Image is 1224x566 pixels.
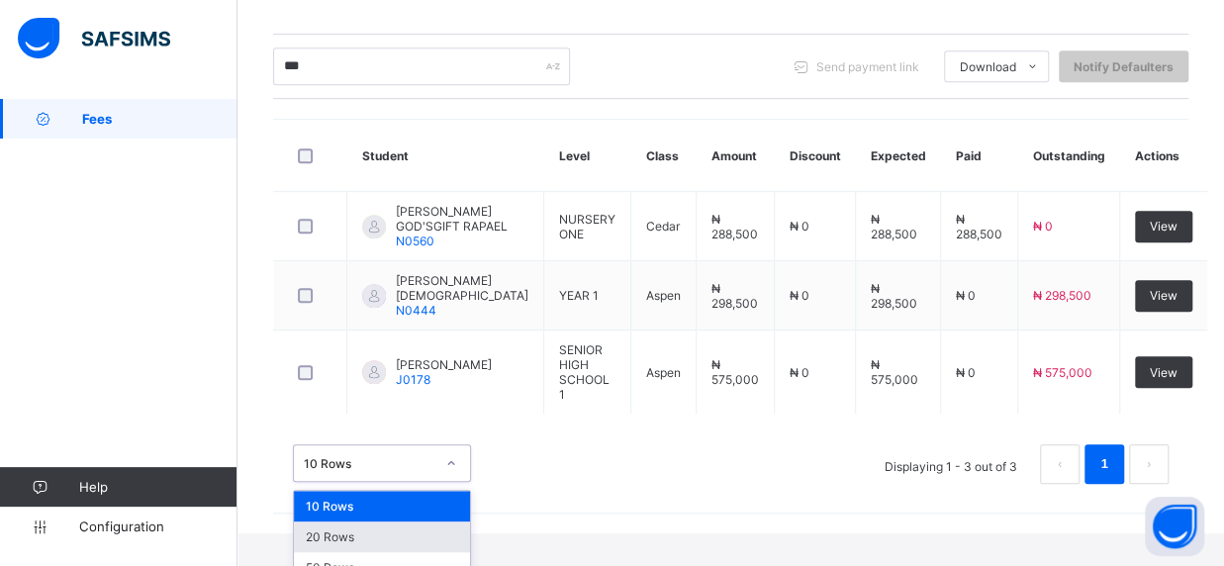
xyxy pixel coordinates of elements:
div: 10 Rows [304,456,434,471]
li: 上一页 [1040,444,1080,484]
span: NURSERY ONE [559,212,615,241]
span: ₦ 298,500 [1033,288,1091,303]
span: J0178 [396,372,430,387]
th: Expected [856,120,941,192]
div: 20 Rows [294,521,470,552]
span: ₦ 288,500 [871,212,917,241]
button: prev page [1040,444,1080,484]
li: Displaying 1 - 3 out of 3 [870,444,1032,484]
th: Level [544,120,631,192]
span: ₦ 575,000 [1033,365,1092,380]
span: View [1150,365,1177,380]
span: YEAR 1 [559,288,599,303]
span: ₦ 0 [956,365,976,380]
span: Fees [82,111,237,127]
span: View [1150,219,1177,234]
span: ₦ 0 [790,219,809,234]
span: SENIOR HIGH SCHOOL 1 [559,342,610,402]
span: Cedar [646,219,680,234]
li: 1 [1084,444,1124,484]
span: N0560 [396,234,434,248]
span: ₦ 298,500 [711,281,758,311]
span: ₦ 0 [790,288,809,303]
div: 10 Rows [294,491,470,521]
th: Discount [775,120,856,192]
span: ₦ 575,000 [871,357,918,387]
span: ₦ 298,500 [871,281,917,311]
span: Download [960,59,1016,74]
button: next page [1129,444,1169,484]
span: Help [79,479,236,495]
span: ₦ 575,000 [711,357,759,387]
th: Student [347,120,544,192]
span: View [1150,288,1177,303]
span: ₦ 0 [956,288,976,303]
img: safsims [18,18,170,59]
th: Outstanding [1018,120,1120,192]
a: 1 [1094,451,1113,477]
span: [PERSON_NAME] [DEMOGRAPHIC_DATA] [396,273,528,303]
span: ₦ 288,500 [956,212,1002,241]
span: [PERSON_NAME] [396,357,492,372]
th: Amount [697,120,775,192]
span: ₦ 0 [790,365,809,380]
button: Open asap [1145,497,1204,556]
span: Aspen [646,288,681,303]
th: Actions [1120,120,1208,192]
span: Notify Defaulters [1074,59,1174,74]
span: ₦ 0 [1033,219,1053,234]
li: 下一页 [1129,444,1169,484]
span: Send payment link [816,59,919,74]
span: [PERSON_NAME] GOD'SGIFT RAPAEL [396,204,528,234]
span: N0444 [396,303,436,318]
th: Paid [941,120,1018,192]
span: ₦ 288,500 [711,212,758,241]
span: Configuration [79,519,236,534]
span: Aspen [646,365,681,380]
th: Class [631,120,697,192]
